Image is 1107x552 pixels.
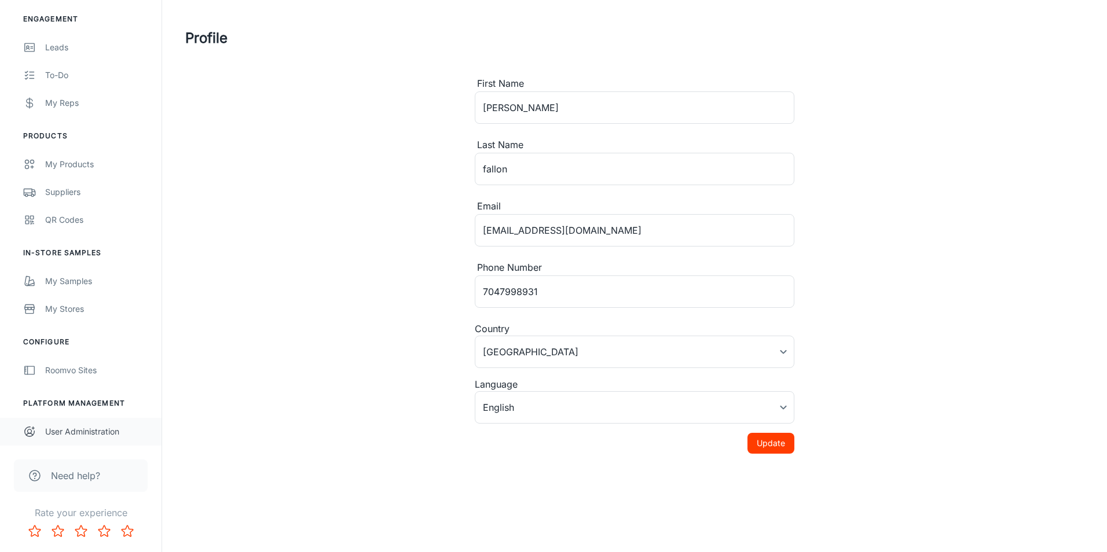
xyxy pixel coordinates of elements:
div: [GEOGRAPHIC_DATA] [475,336,794,368]
div: Last Name [475,138,794,153]
div: My Samples [45,275,150,288]
h1: Profile [185,28,228,49]
button: Update [747,433,794,454]
span: Need help? [51,469,100,483]
div: Roomvo Sites [45,364,150,377]
div: Email [475,199,794,214]
div: My Products [45,158,150,171]
div: First Name [475,76,794,91]
div: To-do [45,69,150,82]
div: My Reps [45,97,150,109]
div: User Administration [45,425,150,438]
div: Phone Number [475,260,794,275]
div: My Stores [45,303,150,315]
div: Country [475,322,794,336]
div: English [475,391,794,424]
div: Language [475,377,794,391]
div: Leads [45,41,150,54]
div: Suppliers [45,186,150,198]
div: QR Codes [45,214,150,226]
